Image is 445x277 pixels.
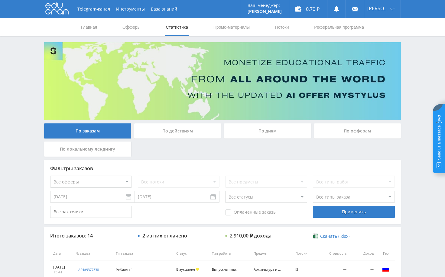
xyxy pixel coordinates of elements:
div: Фильтры заказов [50,166,395,171]
th: Статус [173,247,209,260]
a: Статистика [165,18,189,36]
img: Banner [44,42,401,120]
div: Архитектура и строительство [254,268,281,272]
th: Доход [349,247,377,260]
div: По офферам [314,123,401,138]
div: По действиям [134,123,221,138]
a: Потоки [274,18,290,36]
div: Итого заказов: 14 [50,233,132,238]
div: По локальному лендингу [44,142,131,157]
div: 2 910,00 ₽ дохода [230,233,271,238]
span: В аукционе [176,267,195,272]
input: Все заказчики [50,206,132,218]
th: Гео [377,247,395,260]
div: Применить [313,206,395,218]
span: Ребиллы 1 [116,267,133,272]
span: Холд [196,268,199,271]
th: Потоки [292,247,320,260]
th: Предмет [251,247,292,260]
th: Тип работы [209,247,251,260]
span: Скачать (.xlsx) [320,234,349,239]
a: Реферальная программа [313,18,365,36]
div: a24#9377338 [78,267,99,272]
div: 2 из них оплачено [142,233,187,238]
div: По заказам [44,123,131,138]
a: Промо-материалы [213,18,250,36]
img: rus.png [382,266,389,273]
span: [PERSON_NAME] [367,6,388,11]
p: Ваш менеджер: [248,3,282,8]
div: По дням [224,123,311,138]
th: Тип заказа [113,247,173,260]
div: Выпускная квалификационная работа (ВКР) [212,268,239,272]
a: Скачать (.xlsx) [313,233,349,239]
a: Офферы [122,18,141,36]
p: [PERSON_NAME] [248,9,282,14]
span: Оплаченные заказы [225,209,277,215]
th: № заказа [73,247,113,260]
th: Дата [50,247,73,260]
th: Стоимость [320,247,349,260]
img: xlsx [313,233,318,239]
div: 15:41 [53,270,70,275]
a: Главная [80,18,98,36]
div: iS [295,268,317,272]
div: [DATE] [53,265,70,270]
